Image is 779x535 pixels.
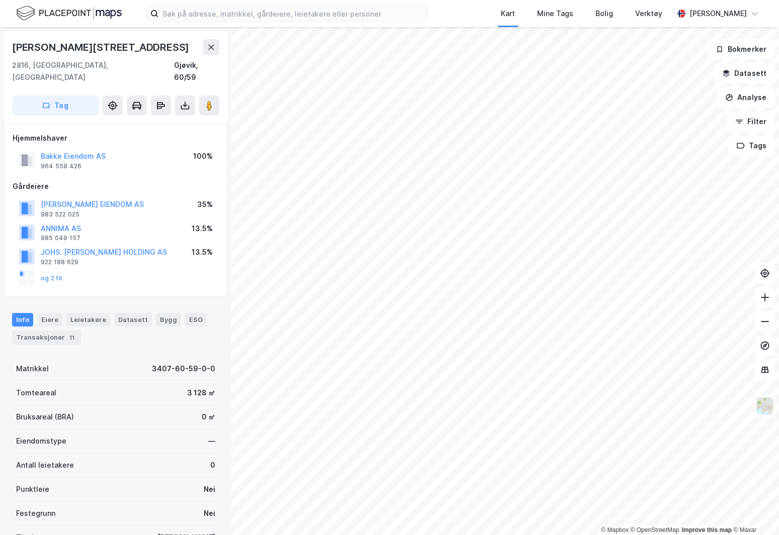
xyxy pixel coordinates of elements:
img: Z [755,396,774,415]
div: 964 558 426 [41,162,81,170]
a: Improve this map [682,526,732,533]
div: Bygg [156,313,181,326]
div: 0 [210,459,215,471]
div: Eiendomstype [16,435,66,447]
input: Søk på adresse, matrikkel, gårdeiere, leietakere eller personer [158,6,427,21]
div: Bruksareal (BRA) [16,411,74,423]
img: logo.f888ab2527a4732fd821a326f86c7f29.svg [16,5,122,22]
div: [PERSON_NAME] [689,8,747,20]
button: Bokmerker [707,39,775,59]
div: 0 ㎡ [202,411,215,423]
div: 13.5% [192,246,213,258]
div: Bolig [595,8,613,20]
div: 3407-60-59-0-0 [152,363,215,375]
div: Eiere [37,313,62,326]
div: Punktleie [16,483,49,495]
div: Info [12,313,33,326]
button: Datasett [714,63,775,83]
div: 11 [67,333,77,343]
button: Tag [12,95,99,116]
div: 2816, [GEOGRAPHIC_DATA], [GEOGRAPHIC_DATA] [12,59,174,83]
div: 3 128 ㎡ [187,387,215,399]
a: OpenStreetMap [631,526,679,533]
div: 983 522 025 [41,210,79,219]
div: 100% [193,150,213,162]
div: Verktøy [635,8,662,20]
div: 922 188 629 [41,258,78,266]
button: Tags [728,136,775,156]
div: Nei [204,483,215,495]
div: Transaksjoner [12,331,81,345]
div: Hjemmelshaver [13,132,219,144]
div: Nei [204,507,215,519]
div: Antall leietakere [16,459,74,471]
div: ESG [185,313,207,326]
button: Analyse [717,87,775,108]
div: Mine Tags [537,8,573,20]
div: 985 049 157 [41,234,80,242]
div: Festegrunn [16,507,55,519]
a: Mapbox [601,526,629,533]
div: 35% [197,198,213,210]
div: Gårdeiere [13,180,219,192]
iframe: Chat Widget [729,487,779,535]
div: Kart [501,8,515,20]
button: Filter [727,112,775,132]
div: [PERSON_NAME][STREET_ADDRESS] [12,39,191,55]
div: Datasett [114,313,152,326]
div: Matrikkel [16,363,49,375]
div: — [208,435,215,447]
div: Tomteareal [16,387,56,399]
div: 13.5% [192,223,213,235]
div: Gjøvik, 60/59 [174,59,219,83]
div: Leietakere [66,313,110,326]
